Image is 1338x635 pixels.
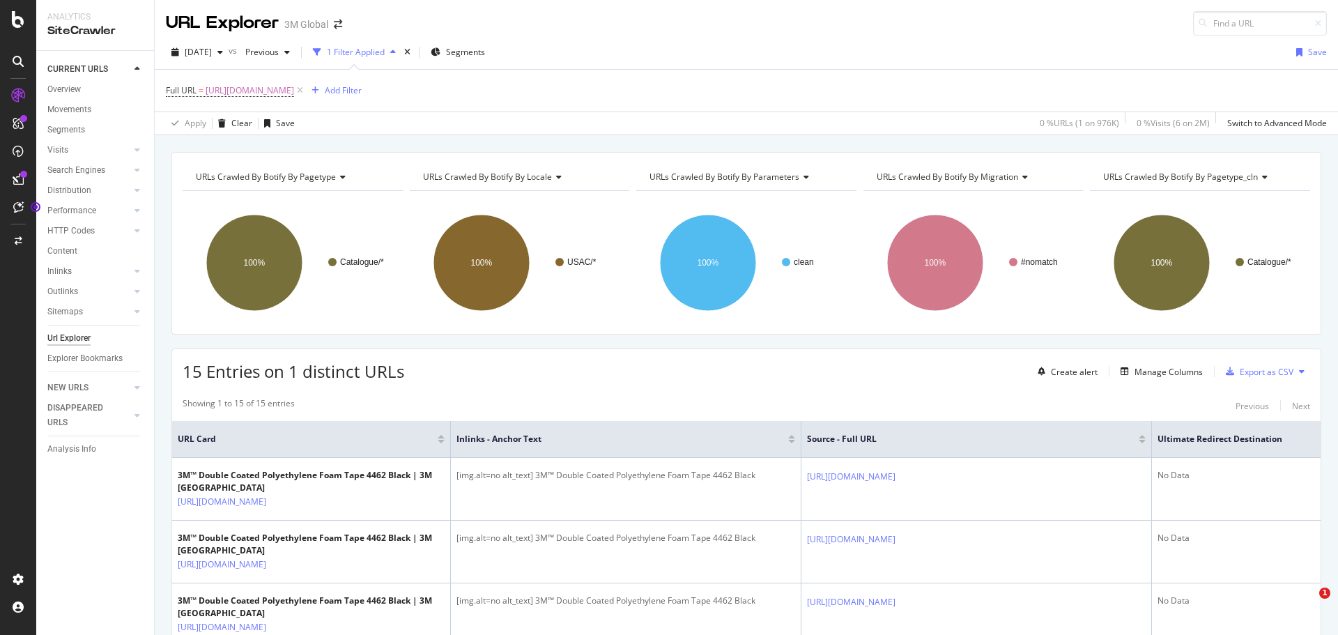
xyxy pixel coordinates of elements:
a: [URL][DOMAIN_NAME] [178,620,266,634]
text: 100% [924,258,946,268]
div: No Data [1158,532,1315,544]
div: Clear [231,117,252,129]
div: 3M Global [284,17,328,31]
h4: URLs Crawled By Botify By pagetype_cln [1100,166,1298,188]
span: vs [229,45,240,56]
div: Movements [47,102,91,117]
span: 1 [1319,588,1330,599]
div: Explorer Bookmarks [47,351,123,366]
h4: URLs Crawled By Botify By parameters [647,166,844,188]
div: [img.alt=no alt_text] 3M™ Double Coated Polyethylene Foam Tape 4462 Black [456,469,795,482]
span: URLs Crawled By Botify By parameters [649,171,799,183]
div: Switch to Advanced Mode [1227,117,1327,129]
h4: URLs Crawled By Botify By migration [874,166,1071,188]
div: Outlinks [47,284,78,299]
button: Save [1291,41,1327,63]
a: CURRENT URLS [47,62,130,77]
span: Inlinks - Anchor Text [456,433,767,445]
a: HTTP Codes [47,224,130,238]
a: Distribution [47,183,130,198]
a: Inlinks [47,264,130,279]
div: Analytics [47,11,143,23]
button: Create alert [1032,360,1098,383]
div: Analysis Info [47,442,96,457]
div: Distribution [47,183,91,198]
span: = [199,84,203,96]
span: 15 Entries on 1 distinct URLs [183,360,404,383]
div: 0 % URLs ( 1 on 976K ) [1040,117,1119,129]
button: Segments [425,41,491,63]
div: Export as CSV [1240,366,1293,378]
button: [DATE] [166,41,229,63]
button: Previous [240,41,295,63]
text: 100% [698,258,719,268]
div: Apply [185,117,206,129]
div: Create alert [1051,366,1098,378]
a: Content [47,244,144,259]
div: URL Explorer [166,11,279,35]
button: Previous [1236,397,1269,414]
button: 1 Filter Applied [307,41,401,63]
div: Next [1292,400,1310,412]
button: Manage Columns [1115,363,1203,380]
button: Switch to Advanced Mode [1222,112,1327,135]
svg: A chart. [636,202,854,323]
div: Overview [47,82,81,97]
span: Segments [446,46,485,58]
div: Segments [47,123,85,137]
a: [URL][DOMAIN_NAME] [178,558,266,572]
span: Full URL [166,84,197,96]
a: Performance [47,204,130,218]
text: #nomatch [1021,257,1058,267]
a: Url Explorer [47,331,144,346]
text: 100% [1151,258,1173,268]
button: Add Filter [306,82,362,99]
button: Apply [166,112,206,135]
text: 100% [470,258,492,268]
div: Url Explorer [47,331,91,346]
button: Save [259,112,295,135]
a: [URL][DOMAIN_NAME] [807,533,895,546]
div: [img.alt=no alt_text] 3M™ Double Coated Polyethylene Foam Tape 4462 Black [456,532,795,544]
div: Save [276,117,295,129]
div: 3M™ Double Coated Polyethylene Foam Tape 4462 Black | 3M [GEOGRAPHIC_DATA] [178,532,445,557]
span: URL Card [178,433,434,445]
div: 3M™ Double Coated Polyethylene Foam Tape 4462 Black | 3M [GEOGRAPHIC_DATA] [178,595,445,620]
div: Tooltip anchor [29,201,42,213]
svg: A chart. [183,202,401,323]
a: NEW URLS [47,381,130,395]
div: Search Engines [47,163,105,178]
div: DISAPPEARED URLS [47,401,118,430]
button: Next [1292,397,1310,414]
a: [URL][DOMAIN_NAME] [807,470,895,484]
div: SiteCrawler [47,23,143,39]
div: A chart. [1090,202,1308,323]
a: Segments [47,123,144,137]
input: Find a URL [1193,11,1327,36]
div: NEW URLS [47,381,89,395]
a: DISAPPEARED URLS [47,401,130,430]
a: Sitemaps [47,305,130,319]
div: Add Filter [325,84,362,96]
span: 2025 Sep. 21st [185,46,212,58]
span: Source - Full URL [807,433,1118,445]
span: URLs Crawled By Botify By pagetype [196,171,336,183]
div: A chart. [410,202,628,323]
a: Visits [47,143,130,158]
div: times [401,45,413,59]
h4: URLs Crawled By Botify By locale [420,166,617,188]
text: clean [794,257,814,267]
a: Overview [47,82,144,97]
text: USAC/* [567,257,597,267]
svg: A chart. [863,202,1082,323]
div: arrow-right-arrow-left [334,20,342,29]
a: [URL][DOMAIN_NAME] [807,595,895,609]
h4: URLs Crawled By Botify By pagetype [193,166,390,188]
div: Visits [47,143,68,158]
a: Analysis Info [47,442,144,457]
div: CURRENT URLS [47,62,108,77]
div: No Data [1158,469,1315,482]
div: [img.alt=no alt_text] 3M™ Double Coated Polyethylene Foam Tape 4462 Black [456,595,795,607]
a: Search Engines [47,163,130,178]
